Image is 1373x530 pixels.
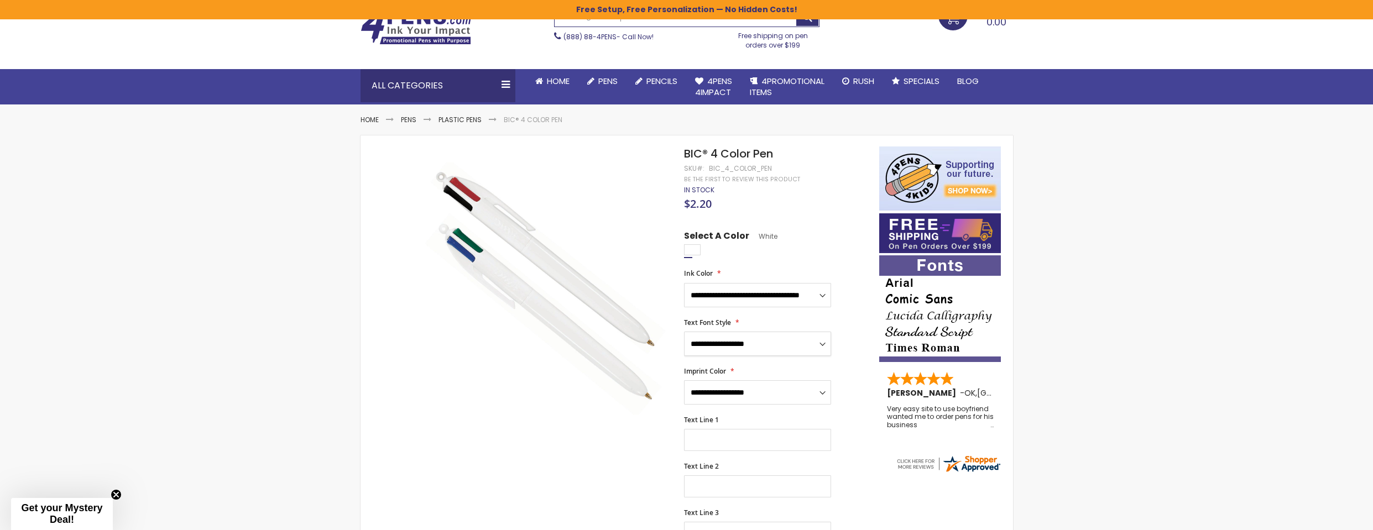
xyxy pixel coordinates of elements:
a: Home [526,69,578,93]
img: bic_4_color_side_1.jpg [417,162,670,415]
span: Pencils [646,75,677,87]
span: Get your Mystery Deal! [21,502,102,525]
iframe: Google Customer Reviews [1282,500,1373,530]
span: [GEOGRAPHIC_DATA] [977,387,1058,398]
a: 4Pens4impact [686,69,741,105]
span: Rush [853,75,874,87]
a: 4PROMOTIONALITEMS [741,69,833,105]
div: Availability [684,186,714,195]
img: font-personalization-examples [879,255,1001,362]
img: 4Pens Custom Pens and Promotional Products [361,9,471,45]
div: Free shipping on pen orders over $199 [727,27,819,49]
a: Plastic Pens [438,115,482,124]
span: 4Pens 4impact [695,75,732,98]
a: Specials [883,69,948,93]
a: Rush [833,69,883,93]
div: White [684,244,701,255]
span: - Call Now! [563,32,654,41]
img: 4pens.com widget logo [895,454,1001,474]
span: OK [964,387,975,398]
a: Home [361,115,379,124]
span: Select A Color [684,230,749,245]
a: Pens [401,115,416,124]
a: Be the first to review this product [684,175,800,183]
a: 4pens.com certificate URL [895,466,1001,476]
span: Text Font Style [684,318,731,327]
span: - , [960,387,1058,398]
span: BIC® 4 Color Pen [684,146,773,161]
span: White [749,232,777,241]
span: $2.20 [684,196,712,211]
img: Free shipping on orders over $199 [879,213,1001,253]
span: Pens [598,75,618,87]
strong: SKU [684,164,704,173]
a: Pencils [627,69,686,93]
button: Close teaser [111,489,122,500]
span: Ink Color [684,269,713,278]
a: Pens [578,69,627,93]
a: Blog [948,69,988,93]
span: Text Line 1 [684,415,719,424]
li: BIC® 4 Color Pen [504,116,562,124]
span: Text Line 2 [684,461,719,471]
span: [PERSON_NAME] [887,387,960,398]
span: 0.00 [986,15,1006,29]
span: Blog [957,75,979,87]
span: In stock [684,185,714,195]
img: 4pens 4 kids [879,146,1001,211]
div: Very easy site to use boyfriend wanted me to order pens for his business [887,405,994,429]
span: Specials [904,75,939,87]
span: Home [547,75,570,87]
div: bic_4_color_pen [709,164,772,173]
span: 4PROMOTIONAL ITEMS [750,75,824,98]
a: (888) 88-4PENS [563,32,617,41]
span: Text Line 3 [684,508,719,517]
span: Imprint Color [684,366,726,376]
div: Get your Mystery Deal!Close teaser [11,498,113,530]
div: All Categories [361,69,515,102]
